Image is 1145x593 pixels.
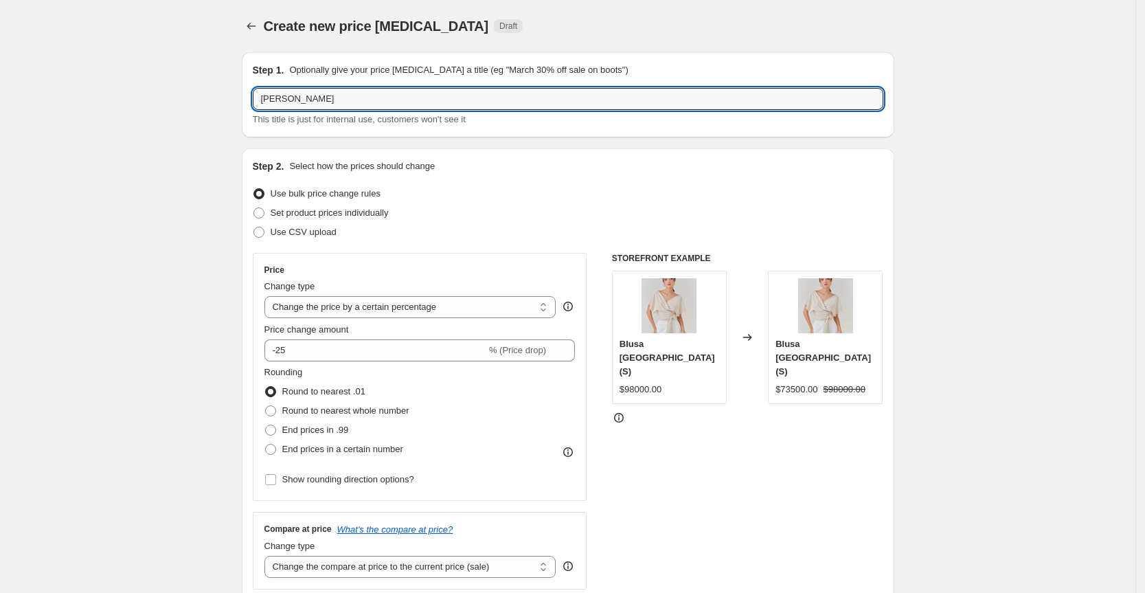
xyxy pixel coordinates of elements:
[289,159,435,173] p: Select how the prices should change
[824,384,865,394] span: $98000.00
[264,524,332,535] h3: Compare at price
[242,16,261,36] button: Price change jobs
[264,19,489,34] span: Create new price [MEDICAL_DATA]
[337,524,453,535] button: What's the compare at price?
[642,278,696,333] img: arena_2410305_1_0feae4ca-2f30-409a-83ef-cf897fed8bf6_80x.jpg
[264,367,303,377] span: Rounding
[271,227,337,237] span: Use CSV upload
[620,339,715,377] span: Blusa [GEOGRAPHIC_DATA] (S)
[561,559,575,573] div: help
[264,541,315,551] span: Change type
[271,208,389,218] span: Set product prices individually
[253,88,883,110] input: 30% off holiday sale
[282,474,414,484] span: Show rounding direction options?
[282,386,365,396] span: Round to nearest .01
[775,384,817,394] span: $73500.00
[798,278,853,333] img: arena_2410305_1_0feae4ca-2f30-409a-83ef-cf897fed8bf6_80x.jpg
[282,405,409,416] span: Round to nearest whole number
[253,114,466,124] span: This title is just for internal use, customers won't see it
[282,444,403,454] span: End prices in a certain number
[264,339,486,361] input: -15
[253,63,284,77] h2: Step 1.
[620,384,661,394] span: $98000.00
[612,253,883,264] h6: STOREFRONT EXAMPLE
[282,425,349,435] span: End prices in .99
[499,21,517,32] span: Draft
[489,345,546,355] span: % (Price drop)
[775,339,871,377] span: Blusa [GEOGRAPHIC_DATA] (S)
[271,188,381,199] span: Use bulk price change rules
[253,159,284,173] h2: Step 2.
[561,300,575,313] div: help
[264,281,315,291] span: Change type
[264,265,284,276] h3: Price
[289,63,628,77] p: Optionally give your price [MEDICAL_DATA] a title (eg "March 30% off sale on boots")
[264,324,349,335] span: Price change amount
